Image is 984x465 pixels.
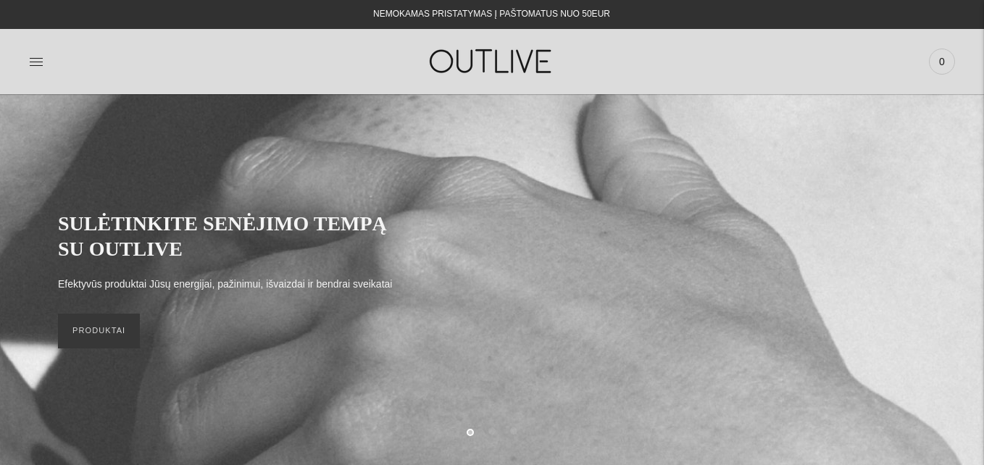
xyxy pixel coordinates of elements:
[58,211,406,261] h2: SULĖTINKITE SENĖJIMO TEMPĄ SU OUTLIVE
[510,427,517,435] button: Move carousel to slide 3
[467,429,474,436] button: Move carousel to slide 1
[58,276,392,293] p: Efektyvūs produktai Jūsų energijai, pažinimui, išvaizdai ir bendrai sveikatai
[401,36,583,86] img: OUTLIVE
[488,427,496,435] button: Move carousel to slide 2
[932,51,952,72] span: 0
[373,6,610,23] div: NEMOKAMAS PRISTATYMAS Į PAŠTOMATUS NUO 50EUR
[58,314,140,348] a: PRODUKTAI
[929,46,955,77] a: 0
